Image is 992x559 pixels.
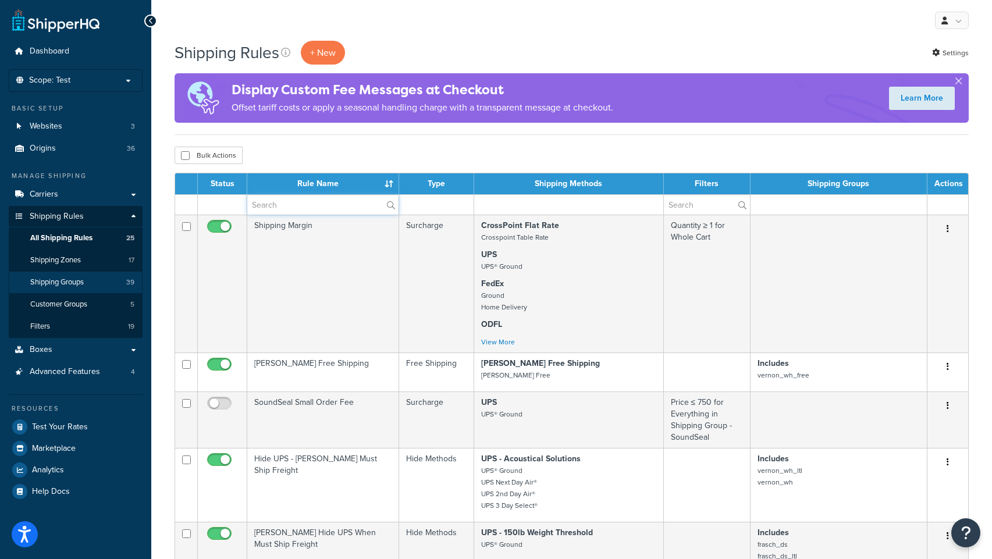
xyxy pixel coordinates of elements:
td: Free Shipping [399,353,474,391]
a: Customer Groups 5 [9,294,143,315]
span: 4 [131,367,135,377]
th: Shipping Methods [474,173,664,194]
strong: Includes [758,526,789,539]
div: Basic Setup [9,104,143,113]
a: View More [481,337,515,347]
td: Hide UPS - [PERSON_NAME] Must Ship Freight [247,448,399,522]
strong: UPS [481,396,497,408]
strong: FedEx [481,277,504,290]
strong: Includes [758,453,789,465]
h4: Display Custom Fee Messages at Checkout [232,80,613,99]
li: Shipping Groups [9,272,143,293]
li: Advanced Features [9,361,143,383]
a: Marketplace [9,438,143,459]
span: Test Your Rates [32,422,88,432]
a: Dashboard [9,41,143,62]
span: Dashboard [30,47,69,56]
td: SoundSeal Small Order Fee [247,391,399,448]
button: Bulk Actions [175,147,243,164]
button: Open Resource Center [951,518,980,547]
strong: Includes [758,357,789,369]
a: Shipping Rules [9,206,143,227]
li: Shipping Rules [9,206,143,339]
th: Status [198,173,247,194]
span: 36 [127,144,135,154]
td: Shipping Margin [247,215,399,353]
span: Origins [30,144,56,154]
span: Filters [30,322,50,332]
td: Surcharge [399,391,474,448]
a: Settings [932,45,969,61]
span: Help Docs [32,487,70,497]
small: vernon_wh_ltl vernon_wh [758,465,802,487]
span: Shipping Zones [30,255,81,265]
th: Shipping Groups [751,173,927,194]
strong: UPS - Acoustical Solutions [481,453,581,465]
li: Customer Groups [9,294,143,315]
span: Shipping Rules [30,212,84,222]
th: Actions [927,173,968,194]
strong: ODFL [481,318,502,330]
td: Quantity ≥ 1 for Whole Cart [664,215,751,353]
td: Price ≤ 750 for Everything in Shipping Group - SoundSeal [664,391,751,448]
li: Origins [9,138,143,159]
a: Filters 19 [9,316,143,337]
a: Advanced Features 4 [9,361,143,383]
li: Websites [9,116,143,137]
li: All Shipping Rules [9,227,143,249]
strong: UPS [481,248,497,261]
td: Hide Methods [399,448,474,522]
span: Customer Groups [30,300,87,309]
input: Search [247,195,399,215]
li: Shipping Zones [9,250,143,271]
h1: Shipping Rules [175,41,279,64]
img: duties-banner-06bc72dcb5fe05cb3f9472aba00be2ae8eb53ab6f0d8bb03d382ba314ac3c341.png [175,73,232,123]
small: Ground Home Delivery [481,290,527,312]
td: Surcharge [399,215,474,353]
strong: UPS - 150lb Weight Threshold [481,526,593,539]
a: Learn More [889,87,955,110]
li: Analytics [9,460,143,480]
strong: CrossPoint Flat Rate [481,219,559,232]
li: Filters [9,316,143,337]
a: Shipping Zones 17 [9,250,143,271]
strong: [PERSON_NAME] Free Shipping [481,357,600,369]
span: 25 [126,233,134,243]
a: Boxes [9,339,143,361]
th: Rule Name : activate to sort column ascending [247,173,399,194]
small: Crosspoint Table Rate [481,232,549,243]
small: [PERSON_NAME] Free [481,370,550,380]
span: 19 [128,322,134,332]
small: UPS® Ground [481,539,522,550]
span: All Shipping Rules [30,233,93,243]
a: Shipping Groups 39 [9,272,143,293]
span: Boxes [30,345,52,355]
span: 39 [126,277,134,287]
a: Carriers [9,184,143,205]
th: Type [399,173,474,194]
span: 5 [130,300,134,309]
small: UPS® Ground [481,261,522,272]
span: 17 [129,255,134,265]
a: All Shipping Rules 25 [9,227,143,249]
span: Marketplace [32,444,76,454]
div: Manage Shipping [9,171,143,181]
a: Help Docs [9,481,143,502]
small: vernon_wh_free [758,370,809,380]
div: Resources [9,404,143,414]
span: 3 [131,122,135,131]
a: Websites 3 [9,116,143,137]
span: Analytics [32,465,64,475]
a: Test Your Rates [9,416,143,437]
a: ShipperHQ Home [12,9,99,32]
input: Search [664,195,750,215]
p: + New [301,41,345,65]
small: UPS® Ground [481,409,522,419]
span: Websites [30,122,62,131]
